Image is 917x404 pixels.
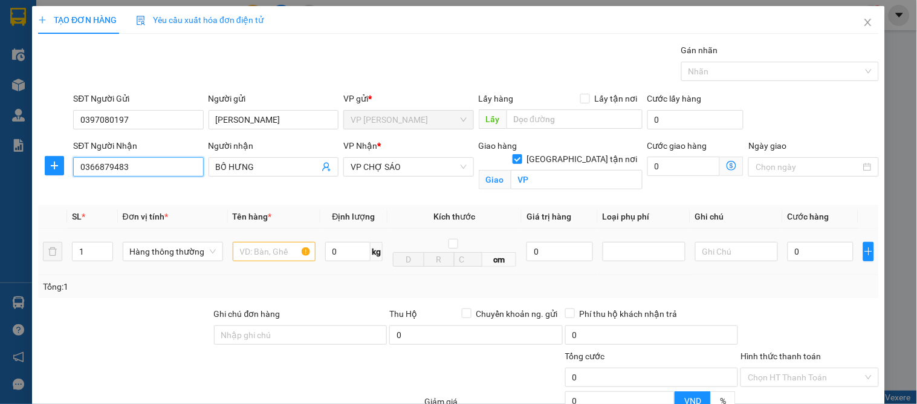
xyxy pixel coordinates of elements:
[73,139,203,152] div: SĐT Người Nhận
[647,141,707,151] label: Cước giao hàng
[479,141,517,151] span: Giao hàng
[371,242,383,261] span: kg
[454,252,482,267] input: C
[43,280,355,293] div: Tổng: 1
[690,205,783,229] th: Ghi chú
[332,212,375,221] span: Định lượng
[322,162,331,172] span: user-add
[565,351,605,361] span: Tổng cước
[233,242,316,261] input: VD: Bàn, Ghế
[522,152,643,166] span: [GEOGRAPHIC_DATA] tận nơi
[479,94,514,103] span: Lấy hàng
[482,252,517,267] span: cm
[740,351,821,361] label: Hình thức thanh toán
[123,212,168,221] span: Đơn vị tính
[479,109,507,129] span: Lấy
[389,309,417,319] span: Thu Hộ
[527,242,592,261] input: 0
[756,160,860,174] input: Ngày giao
[863,242,874,261] button: plus
[727,161,736,171] span: dollar-circle
[351,158,466,176] span: VP CHỢ SÁO
[647,157,721,176] input: Cước giao hàng
[351,111,466,129] span: VP GIA LÂM
[647,94,702,103] label: Cước lấy hàng
[511,170,643,189] input: Giao tận nơi
[863,18,873,27] span: close
[45,156,64,175] button: plus
[233,212,272,221] span: Tên hàng
[38,15,117,25] span: TẠO ĐƠN HÀNG
[864,247,873,256] span: plus
[393,252,424,267] input: D
[214,309,280,319] label: Ghi chú đơn hàng
[788,212,829,221] span: Cước hàng
[136,16,146,25] img: icon
[73,92,203,105] div: SĐT Người Gửi
[214,325,387,345] input: Ghi chú đơn hàng
[45,161,63,171] span: plus
[130,243,216,261] span: Hàng thông thường
[748,141,786,151] label: Ngày giao
[209,139,339,152] div: Người nhận
[479,170,511,189] span: Giao
[136,15,264,25] span: Yêu cầu xuất hóa đơn điện tử
[343,141,377,151] span: VP Nhận
[209,92,339,105] div: Người gửi
[434,212,476,221] span: Kích thước
[471,307,563,321] span: Chuyển khoản ng. gửi
[575,307,682,321] span: Phí thu hộ khách nhận trả
[507,109,643,129] input: Dọc đường
[527,212,571,221] span: Giá trị hàng
[695,242,778,261] input: Ghi Chú
[72,212,82,221] span: SL
[590,92,643,105] span: Lấy tận nơi
[681,45,718,55] label: Gán nhãn
[598,205,690,229] th: Loại phụ phí
[38,16,47,24] span: plus
[343,92,473,105] div: VP gửi
[647,110,744,129] input: Cước lấy hàng
[851,6,885,40] button: Close
[43,242,62,261] button: delete
[424,252,455,267] input: R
